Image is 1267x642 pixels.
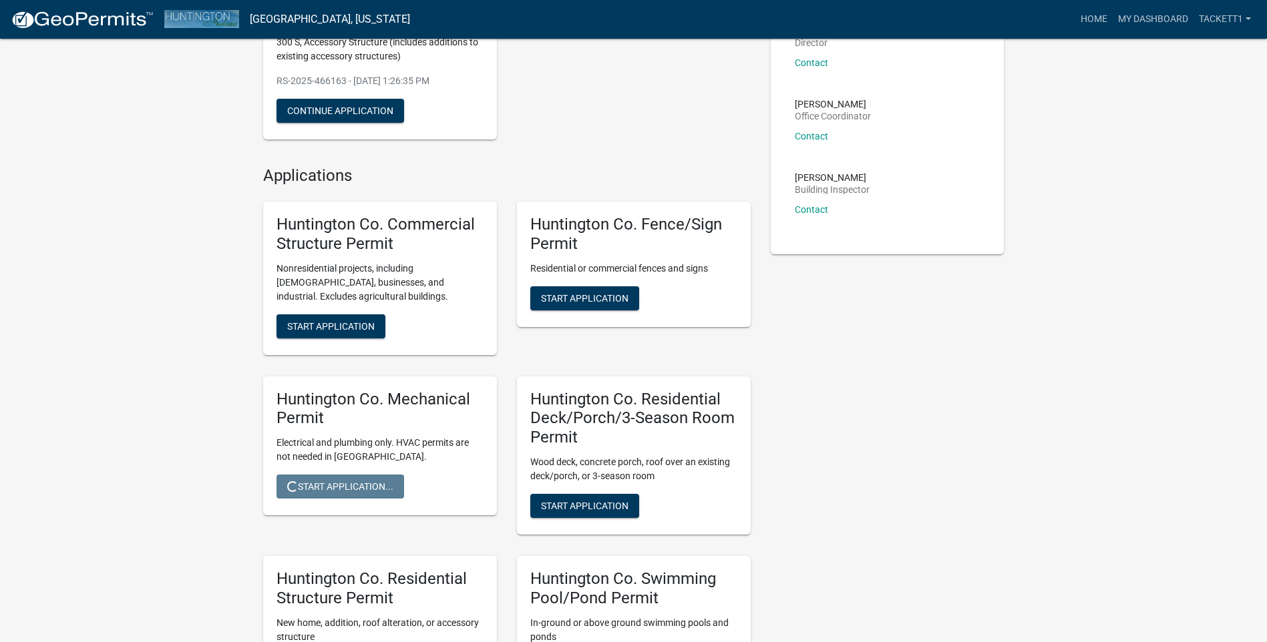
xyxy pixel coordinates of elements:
[530,455,737,483] p: Wood deck, concrete porch, roof over an existing deck/porch, or 3-season room
[277,215,484,254] h5: Huntington Co. Commercial Structure Permit
[530,390,737,447] h5: Huntington Co. Residential Deck/Porch/3-Season Room Permit
[263,166,751,186] h4: Applications
[530,286,639,310] button: Start Application
[164,10,239,28] img: Huntington County, Indiana
[277,21,484,63] p: [PERSON_NAME] & [PERSON_NAME] A, 3738 W 300 S, Accessory Structure (includes additions to existin...
[541,292,628,303] span: Start Application
[1075,7,1113,32] a: Home
[795,38,866,47] p: Director
[287,481,393,492] span: Start Application...
[1194,7,1256,32] a: tackett1
[277,314,385,338] button: Start Application
[530,494,639,518] button: Start Application
[277,569,484,608] h5: Huntington Co. Residential Structure Permit
[795,204,828,215] a: Contact
[530,215,737,254] h5: Huntington Co. Fence/Sign Permit
[277,99,404,123] button: Continue Application
[277,436,484,464] p: Electrical and plumbing only. HVAC permits are not needed in [GEOGRAPHIC_DATA].
[795,173,870,182] p: [PERSON_NAME]
[530,262,737,276] p: Residential or commercial fences and signs
[277,474,404,499] button: Start Application...
[530,569,737,608] h5: Huntington Co. Swimming Pool/Pond Permit
[795,111,871,121] p: Office Coordinator
[795,185,870,194] p: Building Inspector
[277,390,484,428] h5: Huntington Co. Mechanical Permit
[541,501,628,511] span: Start Application
[795,131,828,141] a: Contact
[277,74,484,88] p: RS-2025-466163 - [DATE] 1:26:35 PM
[250,8,410,31] a: [GEOGRAPHIC_DATA], [US_STATE]
[795,57,828,68] a: Contact
[277,262,484,304] p: Nonresidential projects, including [DEMOGRAPHIC_DATA], businesses, and industrial. Excludes agric...
[795,99,871,109] p: [PERSON_NAME]
[1113,7,1194,32] a: My Dashboard
[287,320,375,331] span: Start Application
